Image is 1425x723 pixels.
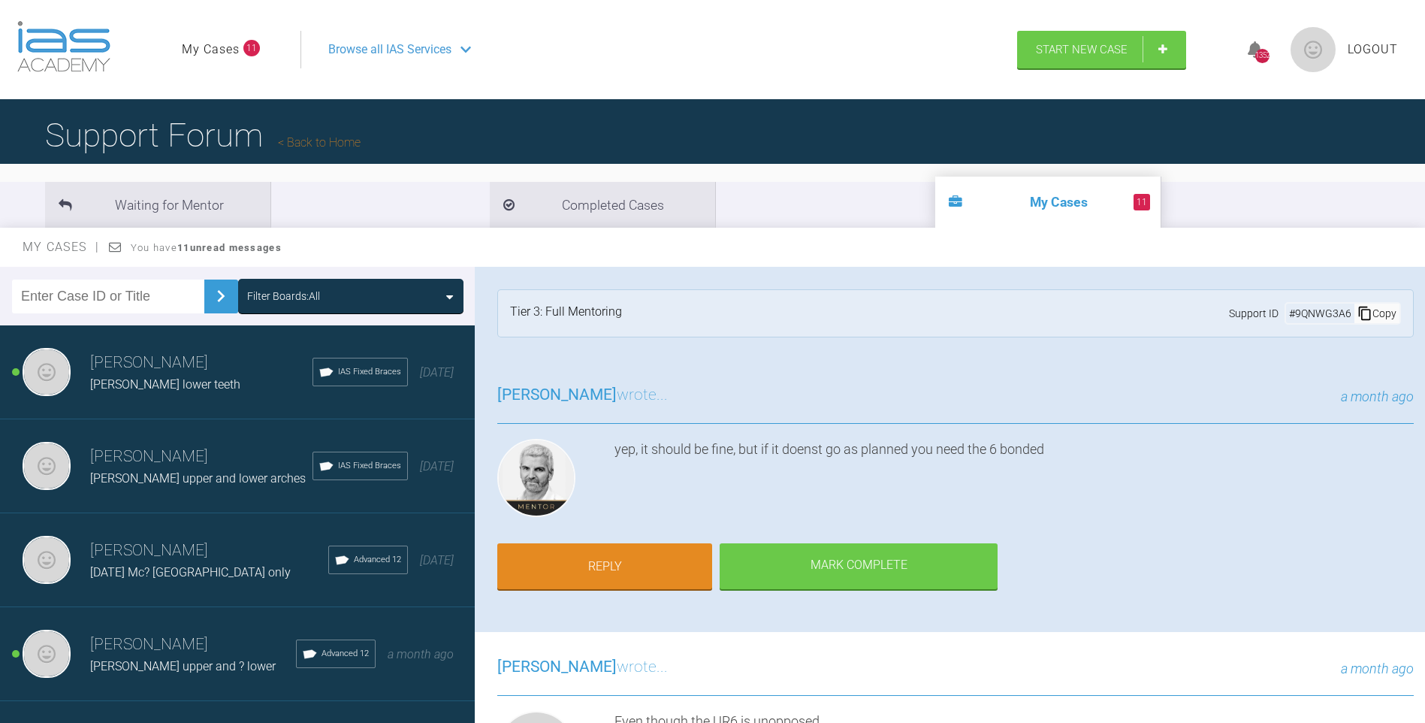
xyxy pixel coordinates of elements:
span: [PERSON_NAME] upper and lower arches [90,471,306,486]
span: Advanced 12 [322,647,369,661]
div: # 9QNWG3A6 [1286,305,1354,322]
span: 11 [243,40,260,56]
h1: Support Forum [45,109,361,162]
strong: 11 unread messages [177,242,282,253]
span: [PERSON_NAME] upper and ? lower [90,659,276,673]
div: 1352 [1255,49,1270,63]
img: logo-light.3e3ef733.png [17,21,110,72]
span: My Cases [23,240,100,254]
li: Waiting for Mentor [45,182,270,228]
h3: [PERSON_NAME] [90,538,328,564]
span: a month ago [1341,661,1414,676]
h3: [PERSON_NAME] [90,444,312,470]
span: [PERSON_NAME] [497,658,617,676]
div: Mark Complete [720,543,998,590]
span: [PERSON_NAME] lower teeth [90,377,240,392]
div: yep, it should be fine, but if it doenst go as planned you need the 6 bonded [614,439,1414,523]
div: Filter Boards: All [247,288,320,304]
a: Start New Case [1017,31,1186,68]
h3: wrote... [497,383,668,408]
span: [PERSON_NAME] [497,386,617,404]
span: [DATE] Mc? [GEOGRAPHIC_DATA] only [90,565,291,579]
input: Enter Case ID or Title [12,280,204,313]
span: Browse all IAS Services [328,40,451,59]
h3: [PERSON_NAME] [90,350,312,376]
span: a month ago [388,647,454,661]
li: My Cases [935,177,1161,228]
a: Reply [497,543,712,590]
img: Ross Hobson [497,439,575,517]
h3: [PERSON_NAME] [90,632,296,658]
span: [DATE] [420,365,454,380]
span: a month ago [1341,389,1414,404]
a: Logout [1348,40,1398,59]
img: Neil Fearns [23,348,71,396]
li: Completed Cases [490,182,715,228]
img: chevronRight.28bd32b0.svg [209,284,233,308]
div: Tier 3: Full Mentoring [510,302,622,325]
img: Neil Fearns [23,536,71,584]
img: Neil Fearns [23,630,71,678]
span: IAS Fixed Braces [338,459,401,473]
h3: wrote... [497,655,668,680]
a: My Cases [182,40,240,59]
span: You have [131,242,282,253]
span: Support ID [1229,305,1279,322]
span: 11 [1134,194,1150,210]
span: [DATE] [420,459,454,473]
a: Back to Home [278,135,361,150]
span: [DATE] [420,553,454,567]
div: Copy [1354,304,1399,323]
span: IAS Fixed Braces [338,365,401,379]
img: Neil Fearns [23,442,71,490]
span: Start New Case [1036,43,1128,56]
img: profile.png [1291,27,1336,72]
span: Advanced 12 [354,553,401,567]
